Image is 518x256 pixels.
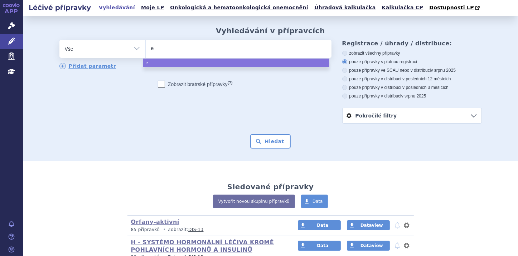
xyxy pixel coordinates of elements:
h3: Registrace / úhrady / distribuce: [342,40,482,47]
a: Vyhledávání [97,3,137,12]
h2: Vyhledávání v přípravcích [216,26,325,35]
a: Dostupnosti LP [427,3,483,13]
label: Zobrazit bratrské přípravky [158,81,233,88]
a: Data [298,220,341,230]
span: Dataview [360,223,383,228]
label: pouze přípravky v distribuci v posledních 12 měsících [342,76,482,82]
label: pouze přípravky v distribuci [342,93,482,99]
a: Dataview [347,241,390,251]
a: Kalkulačka CP [380,3,426,12]
a: H - SYSTÉMO HORMONÁLNÍ LÉČIVA KROMĚ POHLAVNÍCH HORMONŮ A INSULINŮ [131,239,274,253]
p: Zobrazit: [131,227,285,233]
button: nastavení [403,241,410,250]
label: pouze přípravky s platnou registrací [342,59,482,65]
a: Data [301,195,328,208]
a: Onkologická a hematoonkologická onemocnění [168,3,310,12]
label: pouze přípravky v distribuci v posledních 3 měsících [342,85,482,90]
a: DIS-13 [188,227,203,232]
li: e [143,59,329,67]
a: Moje LP [139,3,166,12]
a: Úhradová kalkulačka [312,3,378,12]
label: pouze přípravky ve SCAU nebo v distribuci [342,67,482,73]
button: Hledat [250,134,291,149]
span: Dostupnosti LP [429,5,474,10]
span: v srpnu 2025 [431,68,456,73]
span: Data [317,243,328,248]
span: Data [313,199,323,204]
a: Data [298,241,341,251]
abbr: (?) [228,80,233,85]
label: zobrazit všechny přípravky [342,50,482,56]
h2: Léčivé přípravky [23,2,97,12]
i: • [161,227,168,233]
span: Dataview [360,243,383,248]
button: notifikace [394,241,401,250]
a: Přidat parametr [59,63,116,69]
span: v srpnu 2025 [401,94,426,99]
span: 85 přípravků [131,227,160,232]
a: Dataview [347,220,390,230]
a: Orfany-aktivní [131,219,179,225]
span: Data [317,223,328,228]
a: Pokročilé filtry [343,108,481,123]
a: Vytvořit novou skupinu přípravků [213,195,295,208]
button: nastavení [403,221,410,230]
button: notifikace [394,221,401,230]
h2: Sledované přípravky [227,182,314,191]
